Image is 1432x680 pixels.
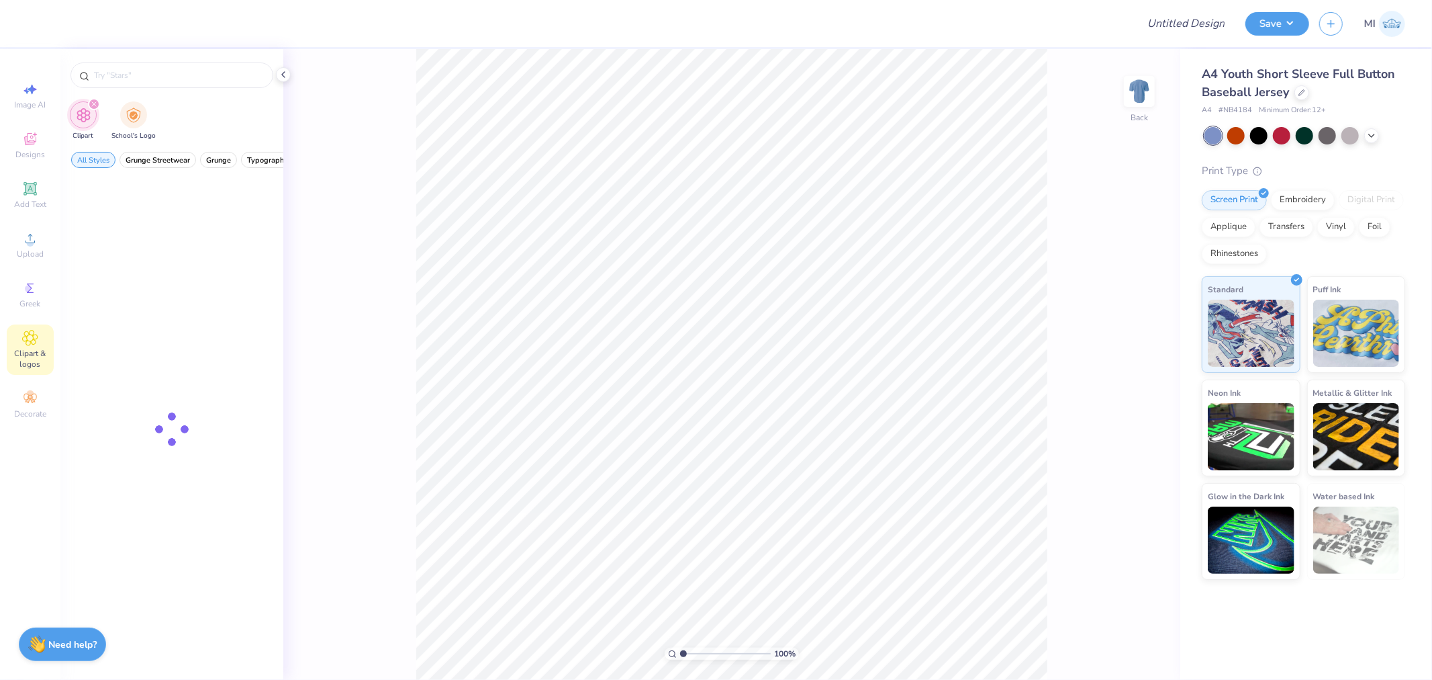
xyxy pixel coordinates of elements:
img: Puff Ink [1313,300,1400,367]
span: All Styles [77,155,109,165]
button: Save [1245,12,1309,36]
span: Grunge Streetwear [126,155,190,165]
img: Glow in the Dark Ink [1208,507,1294,574]
img: Standard [1208,300,1294,367]
span: Puff Ink [1313,282,1341,296]
span: Water based Ink [1313,489,1375,503]
span: Greek [20,298,41,309]
span: A4 [1202,105,1212,116]
img: Back [1126,78,1153,105]
span: Metallic & Glitter Ink [1313,386,1392,400]
span: Minimum Order: 12 + [1259,105,1326,116]
a: MI [1364,11,1405,37]
div: Foil [1359,217,1390,237]
div: filter for Clipart [70,101,97,141]
img: Neon Ink [1208,403,1294,470]
button: filter button [241,152,294,168]
div: Applique [1202,217,1255,237]
div: Vinyl [1317,217,1355,237]
img: Metallic & Glitter Ink [1313,403,1400,470]
span: Image AI [15,99,46,110]
span: # NB4184 [1219,105,1252,116]
span: Neon Ink [1208,386,1241,400]
span: Upload [17,249,44,259]
strong: Need help? [49,638,97,651]
span: 100 % [774,648,796,660]
button: filter button [120,152,196,168]
span: MI [1364,16,1376,32]
span: Clipart & logos [7,348,54,370]
div: Back [1131,112,1148,124]
span: Grunge [206,155,231,165]
img: Water based Ink [1313,507,1400,574]
span: A4 Youth Short Sleeve Full Button Baseball Jersey [1202,66,1395,100]
span: Clipart [73,131,94,141]
span: Decorate [14,409,46,419]
div: Transfers [1259,217,1313,237]
input: Untitled Design [1137,10,1235,37]
div: Screen Print [1202,190,1267,210]
span: School's Logo [111,131,156,141]
span: Glow in the Dark Ink [1208,489,1284,503]
button: filter button [111,101,156,141]
div: Embroidery [1271,190,1335,210]
span: Add Text [14,199,46,210]
img: School's Logo Image [126,108,141,123]
div: Rhinestones [1202,244,1267,264]
button: filter button [70,101,97,141]
div: Print Type [1202,163,1405,179]
input: Try "Stars" [93,69,265,82]
button: filter button [71,152,115,168]
span: Standard [1208,282,1243,296]
img: Clipart Image [76,108,91,123]
div: Digital Print [1339,190,1404,210]
div: filter for School's Logo [111,101,156,141]
span: Designs [15,149,45,160]
button: filter button [200,152,237,168]
img: Ma. Isabella Adad [1379,11,1405,37]
span: Typography [247,155,288,165]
